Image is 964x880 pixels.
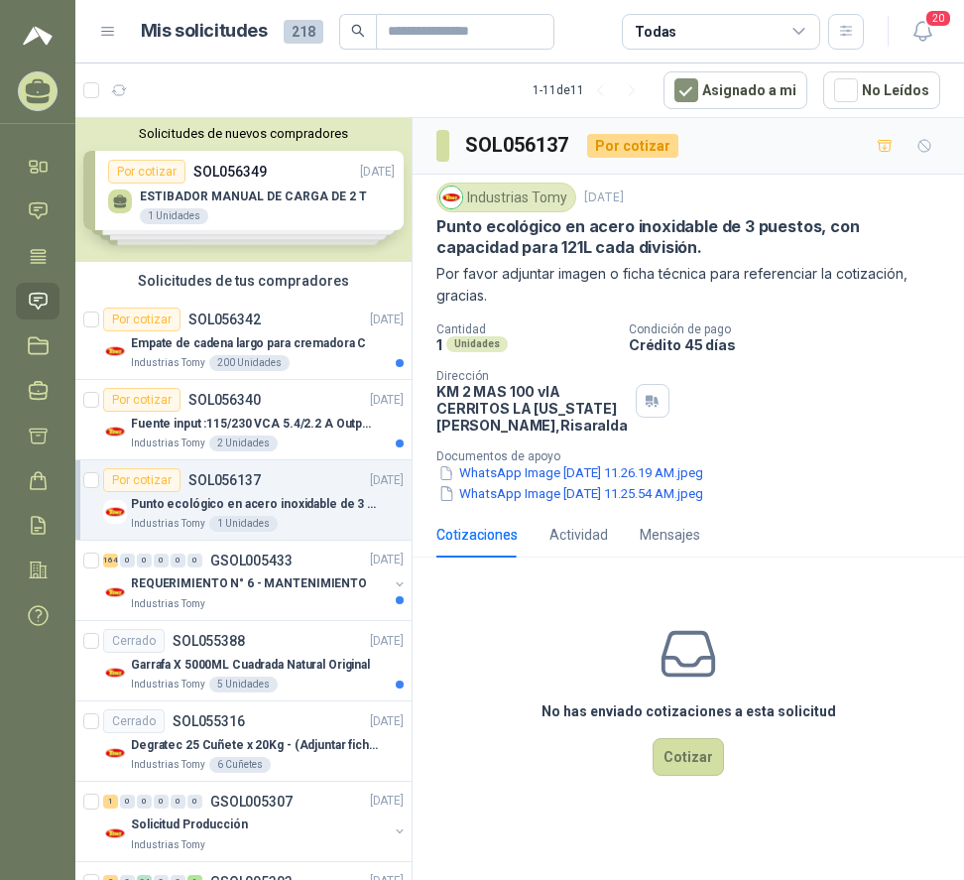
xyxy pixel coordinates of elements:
img: Company Logo [103,661,127,685]
div: Por cotizar [103,308,181,331]
p: SOL056137 [188,473,261,487]
div: 0 [171,795,185,809]
a: Por cotizarSOL056137[DATE] Company LogoPunto ecológico en acero inoxidable de 3 puestos, con capa... [75,460,412,541]
p: Industrias Tomy [131,677,205,692]
button: 20 [904,14,940,50]
div: 0 [137,554,152,567]
p: Punto ecológico en acero inoxidable de 3 puestos, con capacidad para 121L cada división. [436,216,940,259]
p: REQUERIMIENTO N° 6 - MANTENIMIENTO [131,575,367,594]
div: 0 [154,554,169,567]
h3: SOL056137 [465,130,571,161]
p: Punto ecológico en acero inoxidable de 3 puestos, con capacidad para 121L cada división. [131,495,378,514]
div: Cotizaciones [436,524,518,546]
div: 0 [187,795,202,809]
p: GSOL005433 [210,554,293,567]
button: WhatsApp Image [DATE] 11.25.54 AM.jpeg [436,483,705,504]
img: Company Logo [103,339,127,363]
img: Company Logo [103,821,127,845]
p: [DATE] [370,632,404,651]
div: 0 [171,554,185,567]
p: Industrias Tomy [131,355,205,371]
p: KM 2 MAS 100 vIA CERRITOS LA [US_STATE] [PERSON_NAME] , Risaralda [436,383,628,434]
p: Fuente input :115/230 VCA 5.4/2.2 A Output: 24 VDC 10 A 47-63 Hz [131,415,378,434]
a: CerradoSOL055388[DATE] Company LogoGarrafa X 5000ML Cuadrada Natural OriginalIndustrias Tomy5 Uni... [75,621,412,701]
button: Asignado a mi [663,71,807,109]
p: Condición de pago [629,322,956,336]
p: [DATE] [370,311,404,329]
div: Solicitudes de nuevos compradoresPor cotizarSOL056349[DATE] ESTIBADOR MANUAL DE CARGA DE 2 T1 Uni... [75,118,412,262]
img: Company Logo [103,420,127,443]
span: search [351,24,365,38]
p: [DATE] [584,189,624,207]
div: 0 [120,795,135,809]
div: 1 Unidades [209,516,278,532]
div: 2 Unidades [209,436,278,451]
div: Todas [635,21,676,43]
div: 5 Unidades [209,677,278,692]
h3: No has enviado cotizaciones a esta solicitud [542,700,836,722]
p: Crédito 45 días [629,336,956,353]
div: Cerrado [103,709,165,733]
a: 1 0 0 0 0 0 GSOL005307[DATE] Company LogoSolicitud ProducciónIndustrias Tomy [103,790,408,853]
p: Dirección [436,369,628,383]
div: 1 - 11 de 11 [533,74,648,106]
p: Solicitud Producción [131,817,248,835]
button: Solicitudes de nuevos compradores [83,126,404,141]
p: SOL056340 [188,393,261,407]
div: 0 [137,795,152,809]
div: 6 Cuñetes [209,757,271,773]
a: 164 0 0 0 0 0 GSOL005433[DATE] Company LogoREQUERIMIENTO N° 6 - MANTENIMIENTOIndustrias Tomy [103,549,408,612]
p: Degratec 25 Cuñete x 20Kg - (Adjuntar ficha técnica) [131,736,378,755]
div: 0 [187,554,202,567]
button: WhatsApp Image [DATE] 11.26.19 AM.jpeg [436,463,705,484]
p: Empate de cadena largo para cremadora C [131,334,366,353]
p: [DATE] [370,391,404,410]
span: 218 [284,20,323,44]
p: Por favor adjuntar imagen o ficha técnica para referenciar la cotización, gracias. [436,263,940,307]
p: Cantidad [436,322,613,336]
p: [DATE] [370,552,404,570]
a: Por cotizarSOL056340[DATE] Company LogoFuente input :115/230 VCA 5.4/2.2 A Output: 24 VDC 10 A 47... [75,380,412,460]
div: Actividad [549,524,608,546]
p: Industrias Tomy [131,596,205,612]
p: SOL055316 [173,714,245,728]
div: 0 [154,795,169,809]
img: Logo peakr [23,24,53,48]
img: Company Logo [440,187,462,208]
p: SOL056342 [188,313,261,326]
div: Cerrado [103,629,165,653]
p: GSOL005307 [210,795,293,809]
div: 200 Unidades [209,355,290,371]
p: [DATE] [370,793,404,812]
div: Mensajes [640,524,700,546]
a: Por cotizarSOL056342[DATE] Company LogoEmpate de cadena largo para cremadora CIndustrias Tomy200 ... [75,300,412,380]
p: Industrias Tomy [131,837,205,853]
div: Por cotizar [103,468,181,492]
p: Industrias Tomy [131,757,205,773]
img: Company Logo [103,580,127,604]
p: 1 [436,336,442,353]
p: Garrafa X 5000ML Cuadrada Natural Original [131,656,370,675]
div: 1 [103,795,118,809]
div: Solicitudes de tus compradores [75,262,412,300]
div: Unidades [446,336,508,352]
h1: Mis solicitudes [141,17,268,46]
div: Por cotizar [587,134,678,158]
button: Cotizar [653,738,724,776]
p: Industrias Tomy [131,436,205,451]
p: Industrias Tomy [131,516,205,532]
img: Company Logo [103,741,127,765]
button: No Leídos [823,71,940,109]
p: [DATE] [370,471,404,490]
div: 164 [103,554,118,567]
div: 0 [120,554,135,567]
img: Company Logo [103,500,127,524]
span: 20 [924,9,952,28]
a: CerradoSOL055316[DATE] Company LogoDegratec 25 Cuñete x 20Kg - (Adjuntar ficha técnica)Industrias... [75,701,412,782]
p: [DATE] [370,712,404,731]
p: Documentos de apoyo [436,449,956,463]
div: Industrias Tomy [436,183,576,212]
p: SOL055388 [173,634,245,648]
div: Por cotizar [103,388,181,412]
